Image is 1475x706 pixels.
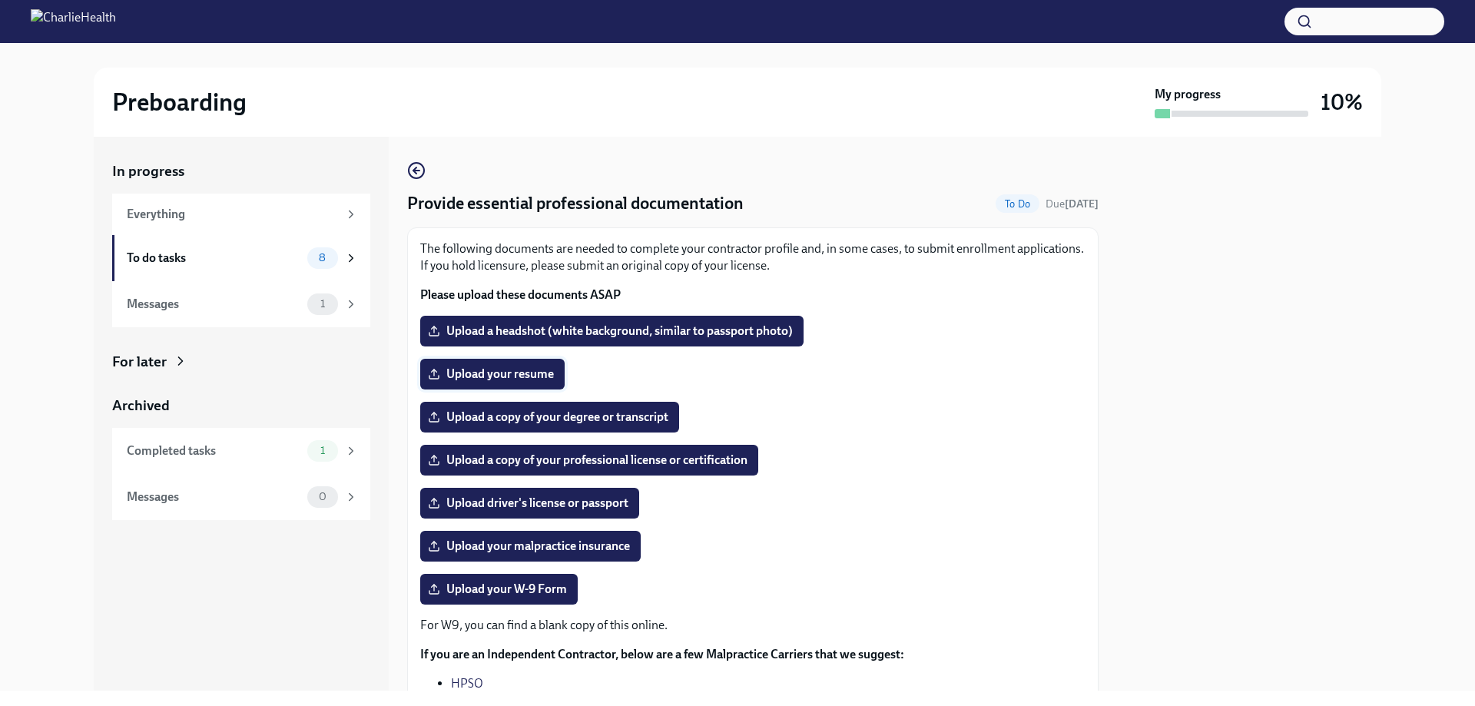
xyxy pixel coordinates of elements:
div: For later [112,352,167,372]
a: Archived [112,396,370,416]
div: Messages [127,489,301,505]
strong: Please upload these documents ASAP [420,287,621,302]
img: CharlieHealth [31,9,116,34]
div: Completed tasks [127,442,301,459]
a: Messages1 [112,281,370,327]
span: Upload driver's license or passport [431,496,628,511]
span: 1 [311,298,334,310]
label: Upload your W-9 Form [420,574,578,605]
span: 1 [311,445,334,456]
div: Everything [127,206,338,223]
a: HPSO [451,676,483,691]
strong: If you are an Independent Contractor, below are a few Malpractice Carriers that we suggest: [420,647,904,661]
strong: [DATE] [1065,197,1099,210]
a: Everything [112,194,370,235]
label: Upload a headshot (white background, similar to passport photo) [420,316,804,346]
a: Messages0 [112,474,370,520]
h4: Provide essential professional documentation [407,192,744,215]
span: To Do [996,198,1039,210]
a: To do tasks8 [112,235,370,281]
a: In progress [112,161,370,181]
label: Upload your malpractice insurance [420,531,641,562]
label: Upload driver's license or passport [420,488,639,519]
span: September 21st, 2025 08:00 [1046,197,1099,211]
span: Upload a copy of your degree or transcript [431,409,668,425]
span: Upload your W-9 Form [431,582,567,597]
span: 0 [310,491,336,502]
span: Due [1046,197,1099,210]
label: Upload a copy of your professional license or certification [420,445,758,476]
label: Upload a copy of your degree or transcript [420,402,679,433]
a: For later [112,352,370,372]
label: Upload your resume [420,359,565,389]
span: Upload your resume [431,366,554,382]
h3: 10% [1321,88,1363,116]
span: Upload a copy of your professional license or certification [431,452,747,468]
a: Completed tasks1 [112,428,370,474]
strong: My progress [1155,86,1221,103]
span: Upload your malpractice insurance [431,539,630,554]
p: For W9, you can find a blank copy of this online. [420,617,1086,634]
div: Messages [127,296,301,313]
span: 8 [310,252,335,264]
span: Upload a headshot (white background, similar to passport photo) [431,323,793,339]
div: To do tasks [127,250,301,267]
h2: Preboarding [112,87,247,118]
p: The following documents are needed to complete your contractor profile and, in some cases, to sub... [420,240,1086,274]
